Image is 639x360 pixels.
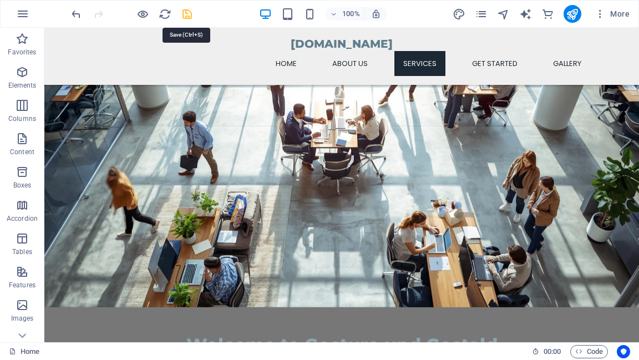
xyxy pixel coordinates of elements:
[453,7,466,21] button: design
[371,9,381,19] i: On resize automatically adjust zoom level to fit chosen device.
[544,345,561,358] span: 00 00
[69,7,83,21] button: undo
[9,281,35,290] p: Features
[617,345,630,358] button: Usercentrics
[551,347,553,356] span: :
[497,7,510,21] button: navigator
[519,8,532,21] i: AI Writer
[70,8,83,21] i: Undo: Edit headline (Ctrl+Z)
[8,114,36,123] p: Columns
[180,7,194,21] button: save
[158,7,171,21] button: reload
[590,5,634,23] button: More
[326,7,365,21] button: 100%
[453,8,465,21] i: Design (Ctrl+Alt+Y)
[595,8,630,19] span: More
[342,7,360,21] h6: 100%
[7,214,38,223] p: Accordion
[497,8,510,21] i: Navigator
[475,7,488,21] button: pages
[575,345,603,358] span: Code
[159,8,171,21] i: Reload page
[475,8,488,21] i: Pages (Ctrl+Alt+S)
[136,7,149,21] button: Click here to leave preview mode and continue editing
[8,81,37,90] p: Elements
[566,8,579,21] i: Publish
[9,345,39,358] a: Click to cancel selection. Double-click to open Pages
[564,5,581,23] button: publish
[8,48,36,57] p: Favorites
[532,345,561,358] h6: Session time
[11,314,34,323] p: Images
[13,181,32,190] p: Boxes
[541,7,555,21] button: commerce
[12,247,32,256] p: Tables
[10,148,34,156] p: Content
[570,345,608,358] button: Code
[519,7,532,21] button: text_generator
[541,8,554,21] i: Commerce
